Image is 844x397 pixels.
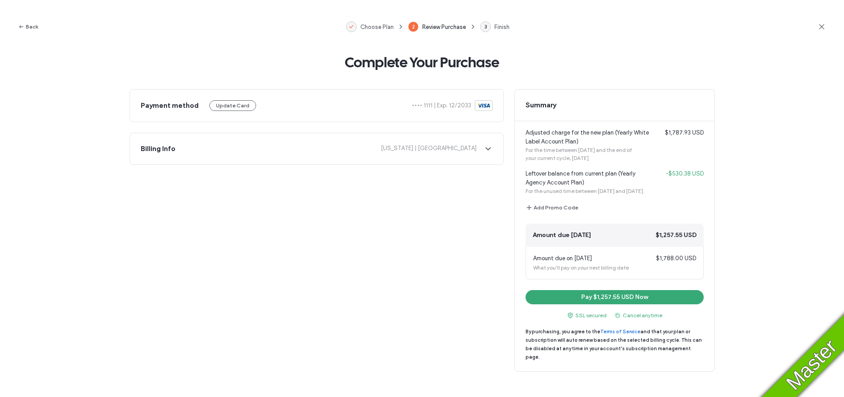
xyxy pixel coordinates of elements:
span: $1,257.55 USD [656,231,697,240]
span: Billing Info [141,144,175,154]
span: Choose Plan [360,24,394,30]
button: Add Promo Code [526,202,578,213]
span: -$530.38 USD [666,169,704,178]
span: For the unused time between [DATE] and [DATE]. [526,188,644,194]
span: SSL secured [567,311,607,319]
span: For the time between [DATE] and the end of your current cycle, [DATE] [526,147,632,161]
span: •••• 1111 | Exp. 12/2033 [412,101,471,110]
span: Amount due [DATE] [533,231,591,240]
span: Adjusted charge for the new plan (Yearly White Label Account Plan) [526,128,654,146]
button: Update Card [209,100,256,111]
span: $1,787.93 USD [665,128,704,137]
span: Amount due on [DATE] [533,254,592,263]
span: Payment method [141,101,199,111]
span: By purchasing, you agree to the and that your plan or subscription will auto renew based on the s... [526,328,702,360]
a: Terms of Service [600,328,640,335]
span: [US_STATE] | [GEOGRAPHIC_DATA] [183,144,477,154]
span: Leftover balance from current plan (Yearly Agency Account Plan) [526,169,655,187]
span: Cancel anytime [614,311,662,319]
span: Summary [515,100,714,110]
span: What you'll pay on your next billing date [533,264,629,271]
button: Back [18,21,38,32]
span: $1,788.00 USD [656,254,696,263]
button: Pay $1,257.55 USD Now [526,290,704,304]
span: Complete Your Purchase [345,53,499,71]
